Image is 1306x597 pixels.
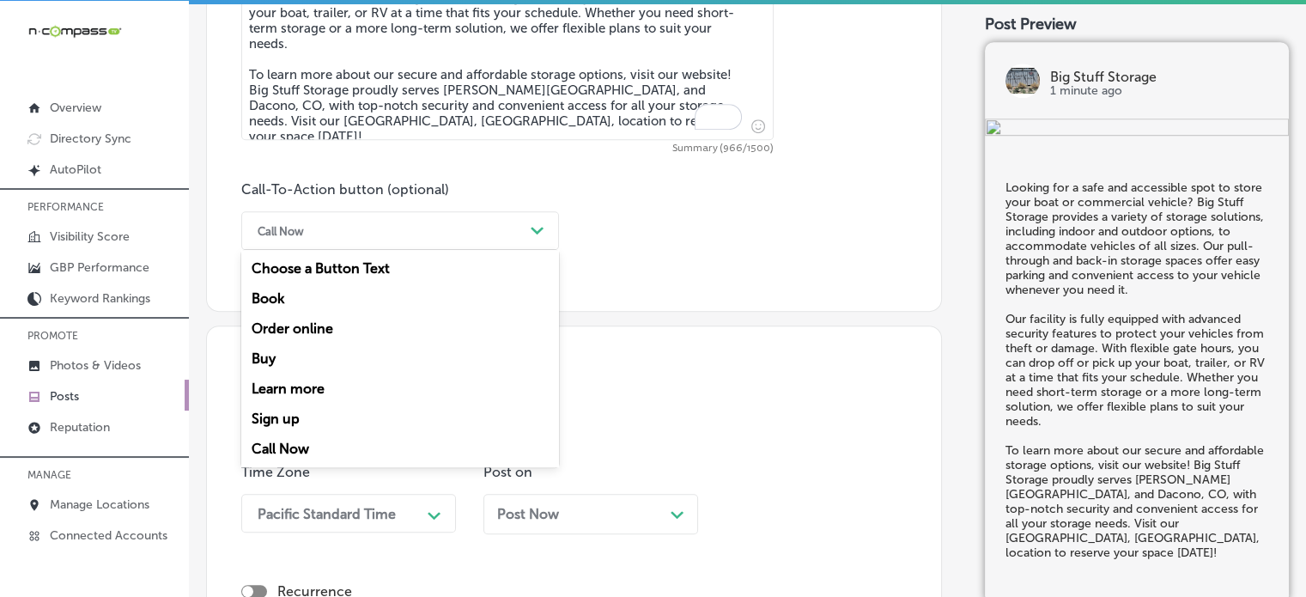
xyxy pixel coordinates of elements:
div: Choose a Button Text [241,253,559,283]
label: Call-To-Action button (optional) [241,181,449,198]
h3: Publishing options [241,375,907,399]
div: Post Preview [985,15,1289,34]
img: logo [1005,64,1040,98]
div: Call Now [258,224,304,237]
div: Pacific Standard Time [258,505,396,521]
div: Call Now [241,434,559,464]
img: 660ab0bf-5cc7-4cb8-ba1c-48b5ae0f18e60NCTV_CLogo_TV_Black_-500x88.png [27,23,122,40]
p: Reputation [50,420,110,435]
div: Sign up [241,404,559,434]
div: Learn more [241,374,559,404]
div: Order online [241,314,559,344]
span: Insert emoji [744,115,765,137]
div: Buy [241,344,559,374]
img: e0496914-029d-493f-a7a6-562231ce773d [985,119,1289,139]
h5: Looking for a safe and accessible spot to store your boat or commercial vehicle? Big Stuff Storag... [1005,180,1268,560]
div: Book [241,283,559,314]
p: AutoPilot [50,162,101,177]
p: Posts [50,389,79,404]
p: Big Stuff Storage [1050,70,1268,84]
p: Photos & Videos [50,358,141,373]
p: Post on [483,464,698,480]
p: Visibility Score [50,229,130,244]
p: Keyword Rankings [50,291,150,306]
p: Time Zone [241,464,456,480]
p: Directory Sync [50,131,131,146]
p: Overview [50,101,101,115]
p: Connected Accounts [50,528,167,543]
span: Post Now [497,506,559,522]
p: 1 minute ago [1050,84,1268,98]
p: Manage Locations [50,497,149,512]
p: GBP Performance [50,260,149,275]
span: Summary (966/1500) [241,143,774,154]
